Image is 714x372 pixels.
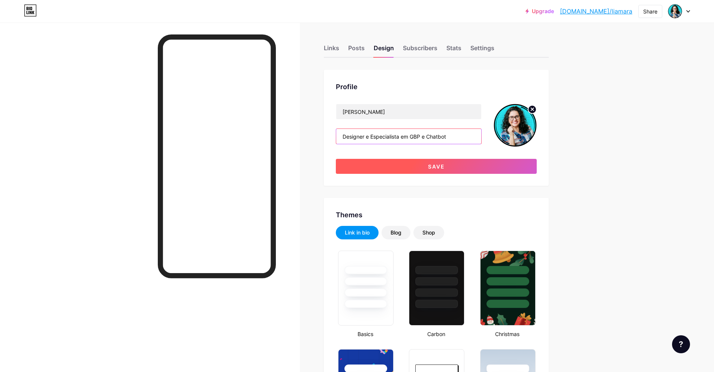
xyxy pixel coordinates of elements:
[403,43,437,57] div: Subscribers
[345,229,370,236] div: Link in bio
[348,43,365,57] div: Posts
[668,4,682,18] img: liamara
[525,8,554,14] a: Upgrade
[324,43,339,57] div: Links
[336,330,395,338] div: Basics
[643,7,657,15] div: Share
[446,43,461,57] div: Stats
[422,229,435,236] div: Shop
[336,159,537,174] button: Save
[428,163,445,170] span: Save
[494,104,537,147] img: liamara
[336,129,481,144] input: Bio
[336,210,537,220] div: Themes
[391,229,401,236] div: Blog
[374,43,394,57] div: Design
[336,82,537,92] div: Profile
[470,43,494,57] div: Settings
[560,7,632,16] a: [DOMAIN_NAME]/liamara
[407,330,466,338] div: Carbon
[478,330,537,338] div: Christmas
[336,104,481,119] input: Name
